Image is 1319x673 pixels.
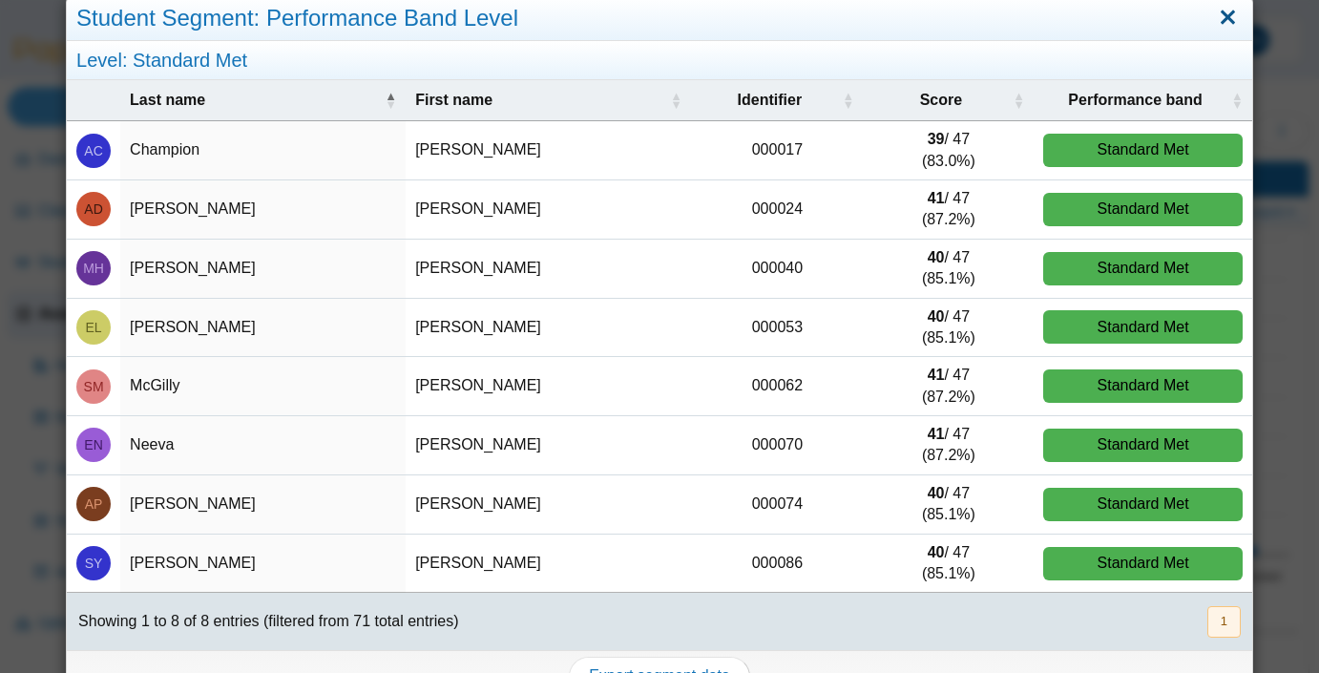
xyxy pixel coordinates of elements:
nav: pagination [1205,606,1241,638]
td: 000024 [691,180,863,240]
span: First name [415,90,666,111]
td: [PERSON_NAME] [120,180,406,240]
div: Standard Met [1043,252,1243,285]
td: Neeva [120,416,406,475]
td: [PERSON_NAME] [120,475,406,535]
td: [PERSON_NAME] [406,475,691,535]
td: / 47 (85.1%) [864,535,1035,594]
td: / 47 (85.1%) [864,240,1035,299]
div: Standard Met [1043,310,1243,344]
span: Alice Diffley [84,202,102,216]
td: / 47 (87.2%) [864,357,1035,416]
b: 40 [928,544,945,560]
span: Score [873,90,1010,111]
td: [PERSON_NAME] [406,121,691,180]
b: 41 [928,426,945,442]
td: [PERSON_NAME] [406,357,691,416]
span: Sarah McGilly [84,380,104,393]
td: [PERSON_NAME] [406,299,691,358]
div: Standard Met [1043,369,1243,403]
div: Showing 1 to 8 of 8 entries (filtered from 71 total entries) [67,593,458,650]
td: 000086 [691,535,863,594]
div: Standard Met [1043,193,1243,226]
span: Identifier : Activate to sort [843,91,854,110]
td: [PERSON_NAME] [406,416,691,475]
b: 41 [928,367,945,383]
b: 40 [928,485,945,501]
td: [PERSON_NAME] [406,180,691,240]
span: Performance band [1043,90,1227,111]
td: [PERSON_NAME] [120,299,406,358]
div: Standard Met [1043,488,1243,521]
td: [PERSON_NAME] [120,240,406,299]
td: 000053 [691,299,863,358]
div: Standard Met [1043,134,1243,167]
span: Elena Neeva [84,438,102,452]
td: McGilly [120,357,406,416]
span: Last name [130,90,381,111]
td: / 47 (83.0%) [864,121,1035,180]
a: Close [1213,2,1243,34]
b: 39 [928,131,945,147]
td: [PERSON_NAME] [120,535,406,594]
td: [PERSON_NAME] [406,535,691,594]
span: Score : Activate to sort [1013,91,1024,110]
td: / 47 (85.1%) [864,299,1035,358]
b: 41 [928,190,945,206]
span: Performance band : Activate to sort [1231,91,1243,110]
td: 000070 [691,416,863,475]
b: 40 [928,249,945,265]
div: Level: Standard Met [67,41,1252,80]
div: Standard Met [1043,429,1243,462]
span: Sophie Yi [85,557,103,570]
b: 40 [928,308,945,325]
td: 000040 [691,240,863,299]
span: Identifier [701,90,838,111]
td: Champion [120,121,406,180]
div: Standard Met [1043,547,1243,580]
td: 000017 [691,121,863,180]
td: [PERSON_NAME] [406,240,691,299]
span: Elizabeth Lovejoy [86,321,102,334]
span: Last name : Activate to invert sorting [385,91,396,110]
td: / 47 (87.2%) [864,416,1035,475]
td: 000074 [691,475,863,535]
td: / 47 (87.2%) [864,180,1035,240]
span: First name : Activate to sort [670,91,681,110]
span: Alessandra Palacios [85,497,103,511]
span: Alexandra Champion [84,144,102,158]
span: Mabel Haney [83,262,104,275]
td: / 47 (85.1%) [864,475,1035,535]
button: 1 [1207,606,1241,638]
td: 000062 [691,357,863,416]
